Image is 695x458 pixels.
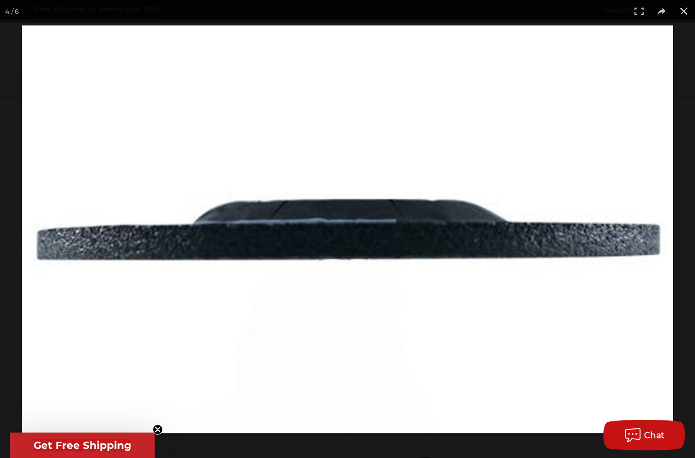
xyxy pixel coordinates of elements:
[10,433,155,458] div: Get Free ShippingClose teaser
[34,439,131,451] span: Get Free Shipping
[153,424,163,435] button: Close teaser
[22,25,673,433] img: Grinding_Disc_Horz__25127.1701887863.jpg
[644,431,665,440] span: Chat
[603,420,685,450] button: Chat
